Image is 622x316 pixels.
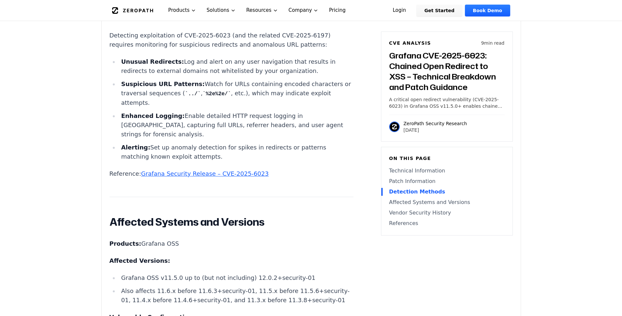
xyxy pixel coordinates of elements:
a: Vendor Security History [389,209,505,217]
p: Grafana OSS [110,239,353,248]
a: References [389,219,505,227]
p: A critical open redirect vulnerability (CVE-2025-6023) in Grafana OSS v11.5.0+ enables chained XS... [389,96,505,109]
img: ZeroPath Security Research [389,122,400,132]
h3: Grafana CVE-2025-6023: Chained Open Redirect to XSS – Technical Breakdown and Patch Guidance [389,50,505,92]
h6: On this page [389,155,505,162]
strong: Enhanced Logging: [121,112,185,119]
li: Set up anomaly detection for spikes in redirects or patterns matching known exploit attempts. [119,143,353,161]
li: Also affects 11.6.x before 11.6.3+security-01, 11.5.x before 11.5.6+security-01, 11.4.x before 11... [119,286,353,305]
code: %2e%2e/ [203,91,231,97]
h6: CVE Analysis [389,40,431,46]
p: 9 min read [481,40,504,46]
a: Technical Information [389,167,505,175]
strong: Alerting: [121,144,150,151]
strong: Unusual Redirects: [121,58,184,65]
li: Grafana OSS v11.5.0 up to (but not including) 12.0.2+security-01 [119,273,353,282]
p: Detecting exploitation of CVE-2025-6023 (and the related CVE-2025-6197) requires monitoring for s... [110,31,353,49]
a: Grafana Security Release – CVE-2025-6023 [141,170,269,177]
a: Patch Information [389,177,505,185]
code: ../ [185,91,201,97]
a: Get Started [416,5,462,16]
strong: Affected Versions: [110,257,170,264]
a: Login [385,5,414,16]
li: Watch for URLs containing encoded characters or traversal sequences ( , , etc.), which may indica... [119,79,353,107]
a: Book Demo [465,5,510,16]
p: [DATE] [404,127,467,133]
strong: Suspicious URL Patterns: [121,80,205,87]
p: ZeroPath Security Research [404,120,467,127]
li: Log and alert on any user navigation that results in redirects to external domains not whiteliste... [119,57,353,76]
a: Affected Systems and Versions [389,198,505,206]
li: Enable detailed HTTP request logging in [GEOGRAPHIC_DATA], capturing full URLs, referrer headers,... [119,111,353,139]
h2: Affected Systems and Versions [110,215,353,229]
a: Detection Methods [389,188,505,196]
p: Reference: [110,169,353,178]
strong: Products: [110,240,141,247]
